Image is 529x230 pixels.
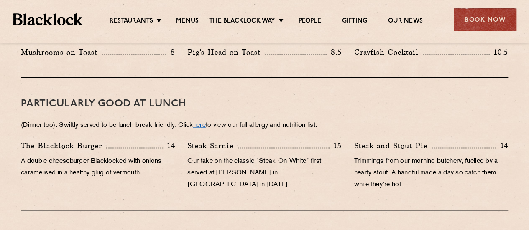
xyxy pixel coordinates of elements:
[21,99,508,109] h3: PARTICULARLY GOOD AT LUNCH
[342,17,367,26] a: Gifting
[209,17,275,26] a: The Blacklock Way
[21,46,102,58] p: Mushrooms on Toast
[21,140,106,152] p: The Blacklock Burger
[163,140,175,151] p: 14
[330,140,342,151] p: 15
[354,140,432,152] p: Steak and Stout Pie
[490,47,508,58] p: 10.5
[187,156,341,191] p: Our take on the classic “Steak-On-White” first served at [PERSON_NAME] in [GEOGRAPHIC_DATA] in [D...
[166,47,175,58] p: 8
[354,46,423,58] p: Crayfish Cocktail
[21,156,175,179] p: A double cheeseburger Blacklocked with onions caramelised in a healthy glug of vermouth.
[21,120,508,131] p: (Dinner too). Swiftly served to be lunch-break-friendly. Click to view our full allergy and nutri...
[298,17,321,26] a: People
[454,8,516,31] div: Book Now
[176,17,199,26] a: Menus
[110,17,153,26] a: Restaurants
[388,17,423,26] a: Our News
[187,140,238,152] p: Steak Sarnie
[193,122,206,129] a: here
[327,47,342,58] p: 8.5
[354,156,508,191] p: Trimmings from our morning butchery, fuelled by a hearty stout. A handful made a day so catch the...
[187,46,265,58] p: Pig's Head on Toast
[496,140,508,151] p: 14
[13,13,82,25] img: BL_Textured_Logo-footer-cropped.svg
